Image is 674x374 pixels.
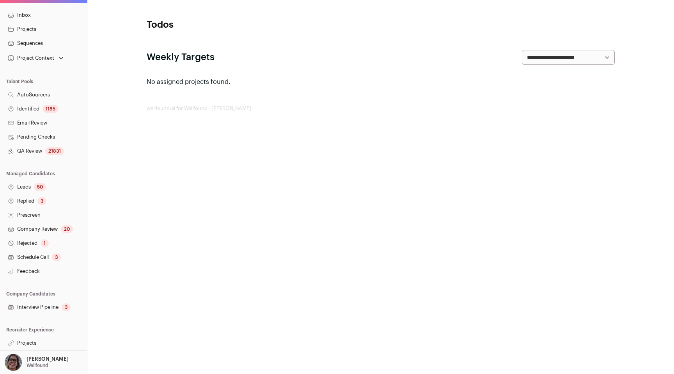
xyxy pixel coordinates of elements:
[147,19,303,31] h1: Todos
[5,354,22,371] img: 7265042-medium_jpg
[27,356,69,362] p: [PERSON_NAME]
[34,183,46,191] div: 50
[27,362,48,369] p: Wellfound
[147,51,215,64] h2: Weekly Targets
[6,55,54,61] div: Project Context
[52,253,61,261] div: 3
[41,239,49,247] div: 1
[6,53,65,64] button: Open dropdown
[45,147,64,155] div: 21831
[3,354,70,371] button: Open dropdown
[62,303,71,311] div: 3
[37,197,46,205] div: 3
[61,225,73,233] div: 20
[147,77,615,87] p: No assigned projects found.
[43,105,59,113] div: 1185
[147,105,615,112] footer: wellfound:ai for Wellfound - [PERSON_NAME]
